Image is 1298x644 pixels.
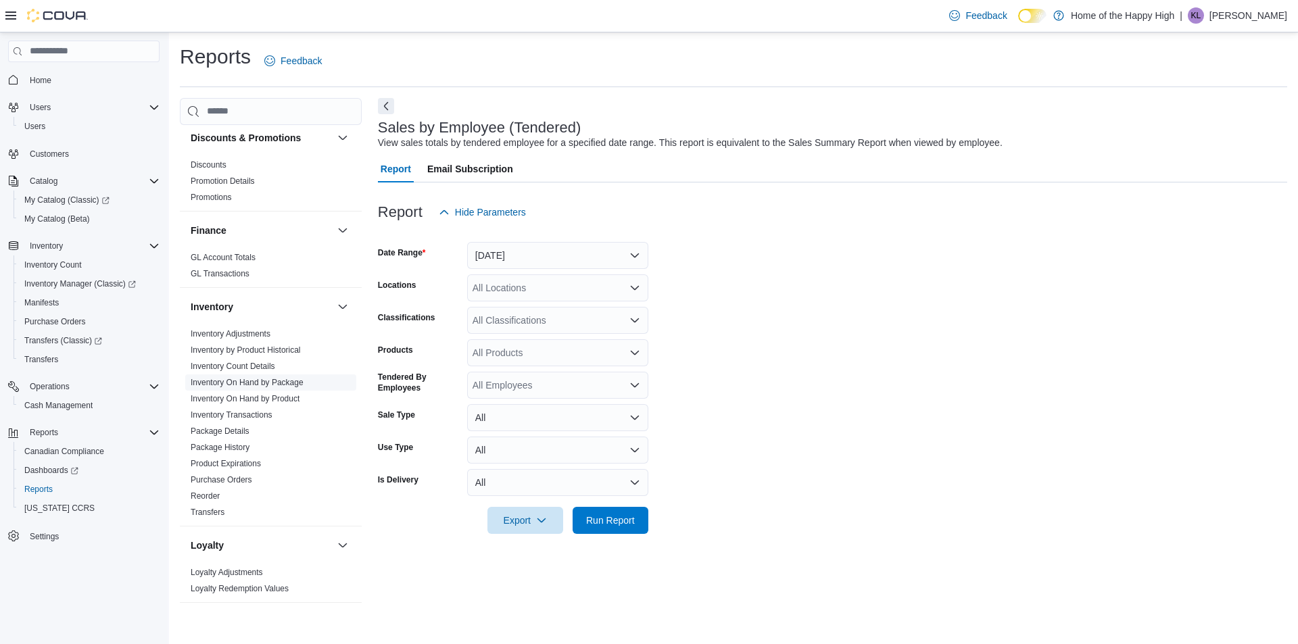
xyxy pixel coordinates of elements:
[19,462,84,478] a: Dashboards
[3,70,165,90] button: Home
[191,491,220,501] span: Reorder
[1191,7,1201,24] span: KL
[24,316,86,327] span: Purchase Orders
[191,131,332,145] button: Discounts & Promotions
[378,474,418,485] label: Is Delivery
[24,446,104,457] span: Canadian Compliance
[24,278,136,289] span: Inventory Manager (Classic)
[19,462,160,478] span: Dashboards
[191,192,232,203] span: Promotions
[1209,7,1287,24] p: [PERSON_NAME]
[14,312,165,331] button: Purchase Orders
[191,568,263,577] a: Loyalty Adjustments
[3,377,165,396] button: Operations
[14,293,165,312] button: Manifests
[191,584,289,593] a: Loyalty Redemption Values
[30,531,59,542] span: Settings
[14,117,165,136] button: Users
[378,136,1003,150] div: View sales totals by tendered employee for a specified date range. This report is equivalent to t...
[19,481,58,497] a: Reports
[180,564,362,602] div: Loyalty
[19,118,51,134] a: Users
[191,300,233,314] h3: Inventory
[191,345,301,355] a: Inventory by Product Historical
[24,99,56,116] button: Users
[24,145,160,162] span: Customers
[24,99,160,116] span: Users
[191,567,263,578] span: Loyalty Adjustments
[14,350,165,369] button: Transfers
[180,43,251,70] h1: Reports
[19,192,115,208] a: My Catalog (Classic)
[1188,7,1204,24] div: Kiannah Lloyd
[19,332,107,349] a: Transfers (Classic)
[30,149,69,159] span: Customers
[191,539,224,552] h3: Loyalty
[27,9,88,22] img: Cova
[455,205,526,219] span: Hide Parameters
[14,191,165,209] a: My Catalog (Classic)
[281,54,322,68] span: Feedback
[24,259,82,270] span: Inventory Count
[24,378,75,395] button: Operations
[14,461,165,480] a: Dashboards
[573,507,648,534] button: Run Report
[1071,7,1174,24] p: Home of the Happy High
[191,269,249,278] a: GL Transactions
[378,204,423,220] h3: Report
[191,507,224,517] a: Transfers
[191,131,301,145] h3: Discounts & Promotions
[19,314,91,330] a: Purchase Orders
[24,503,95,514] span: [US_STATE] CCRS
[14,209,165,228] button: My Catalog (Beta)
[496,507,555,534] span: Export
[19,118,160,134] span: Users
[19,276,160,292] span: Inventory Manager (Classic)
[378,372,462,393] label: Tendered By Employees
[24,121,45,132] span: Users
[24,527,160,544] span: Settings
[191,252,256,263] span: GL Account Totals
[19,481,160,497] span: Reports
[24,335,102,346] span: Transfers (Classic)
[381,155,411,182] span: Report
[629,315,640,326] button: Open list of options
[24,400,93,411] span: Cash Management
[378,312,435,323] label: Classifications
[19,351,64,368] a: Transfers
[191,475,252,485] a: Purchase Orders
[24,238,68,254] button: Inventory
[191,345,301,355] span: Inventory by Product Historical
[8,65,160,581] nav: Complex example
[19,500,100,516] a: [US_STATE] CCRS
[191,377,304,388] span: Inventory On Hand by Package
[19,257,160,273] span: Inventory Count
[24,484,53,495] span: Reports
[24,465,78,476] span: Dashboards
[191,160,226,170] a: Discounts
[378,247,426,258] label: Date Range
[19,443,110,460] a: Canadian Compliance
[586,514,635,527] span: Run Report
[191,329,270,339] a: Inventory Adjustments
[427,155,513,182] span: Email Subscription
[335,130,351,146] button: Discounts & Promotions
[24,297,59,308] span: Manifests
[19,295,160,311] span: Manifests
[467,404,648,431] button: All
[3,237,165,255] button: Inventory
[24,173,63,189] button: Catalog
[19,397,160,414] span: Cash Management
[378,120,581,136] h3: Sales by Employee (Tendered)
[191,394,299,403] a: Inventory On Hand by Product
[191,176,255,187] span: Promotion Details
[944,2,1012,29] a: Feedback
[467,437,648,464] button: All
[14,255,165,274] button: Inventory Count
[191,459,261,468] a: Product Expirations
[629,347,640,358] button: Open list of options
[19,443,160,460] span: Canadian Compliance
